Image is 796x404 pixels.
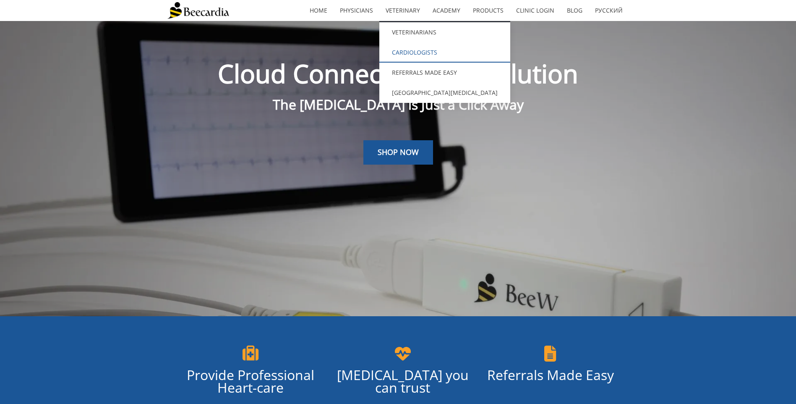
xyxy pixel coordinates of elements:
a: SHOP NOW [363,140,433,165]
a: Referrals Made Easy [379,63,510,83]
a: Русский [589,1,629,20]
a: Clinic Login [510,1,561,20]
a: Veterinarians [379,22,510,42]
a: home [303,1,334,20]
a: Veterinary [379,1,426,20]
a: [GEOGRAPHIC_DATA][MEDICAL_DATA] [379,83,510,103]
a: Physicians [334,1,379,20]
span: Provide Professional Heart-care [187,366,314,396]
span: [MEDICAL_DATA] you can trust [337,366,469,396]
span: Referrals Made Easy [487,366,614,384]
span: The [MEDICAL_DATA] is Just a Click Away [273,95,524,113]
a: Products [467,1,510,20]
span: SHOP NOW [378,147,419,157]
span: Cloud Connected ECG Solution [218,56,578,91]
a: Cardiologists [379,42,510,63]
a: Academy [426,1,467,20]
a: Blog [561,1,589,20]
img: Beecardia [167,2,229,19]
